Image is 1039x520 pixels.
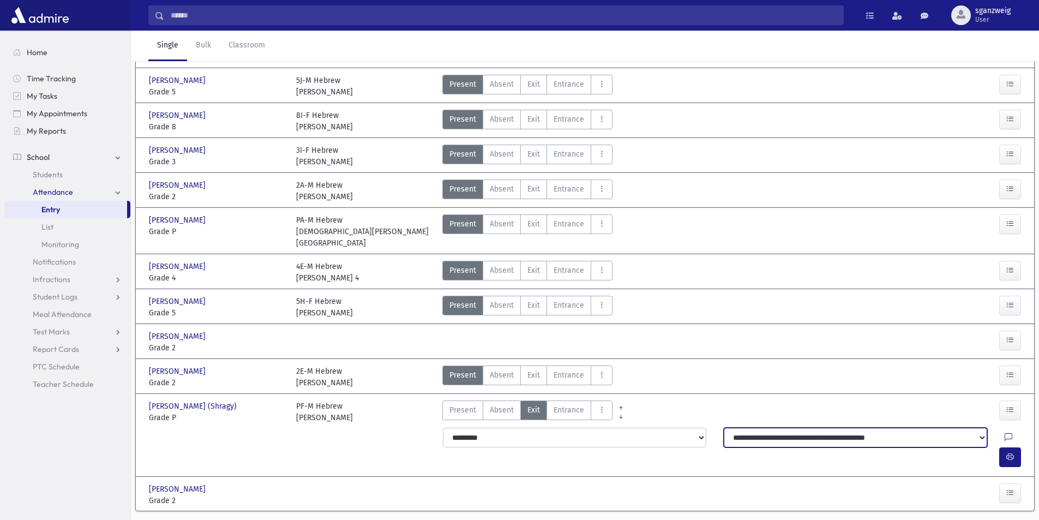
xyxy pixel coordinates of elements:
span: My Tasks [27,91,57,101]
div: PF-M Hebrew [PERSON_NAME] [296,401,353,423]
span: [PERSON_NAME] [149,296,208,307]
span: sganzweig [975,7,1011,15]
a: Students [4,166,130,183]
span: Present [449,300,476,311]
span: Grade 2 [149,191,285,202]
a: Home [4,44,130,61]
a: Single [148,31,187,61]
span: [PERSON_NAME] [149,261,208,272]
span: Report Cards [33,344,79,354]
span: Grade 4 [149,272,285,284]
span: Teacher Schedule [33,379,94,389]
span: Exit [527,369,540,381]
div: 3I-F Hebrew [PERSON_NAME] [296,145,353,168]
span: Absent [490,79,514,90]
span: Present [449,79,476,90]
span: Absent [490,218,514,230]
img: AdmirePro [9,4,71,26]
div: 4E-M Hebrew [PERSON_NAME] 4 [296,261,359,284]
span: Entrance [554,218,584,230]
span: Exit [527,218,540,230]
span: [PERSON_NAME] [149,366,208,377]
span: Notifications [33,257,76,267]
span: Grade 3 [149,156,285,168]
a: Monitoring [4,236,130,253]
span: [PERSON_NAME] [149,331,208,342]
span: Present [449,265,476,276]
a: List [4,218,130,236]
div: AttTypes [442,366,612,388]
span: Present [449,148,476,160]
span: Grade 2 [149,342,285,354]
div: AttTypes [442,401,612,423]
span: [PERSON_NAME] [149,180,208,191]
span: [PERSON_NAME] (Shragy) [149,401,239,412]
div: AttTypes [442,180,612,202]
span: [PERSON_NAME] [149,483,208,495]
input: Search [164,5,843,25]
span: Grade P [149,226,285,237]
span: School [27,152,50,162]
span: [PERSON_NAME] [149,214,208,226]
span: Absent [490,113,514,125]
span: Absent [490,369,514,381]
a: Infractions [4,271,130,288]
a: Student Logs [4,288,130,306]
a: Report Cards [4,340,130,358]
span: Time Tracking [27,74,76,83]
a: My Tasks [4,87,130,105]
a: School [4,148,130,166]
div: AttTypes [442,261,612,284]
span: Entrance [554,183,584,195]
span: Exit [527,183,540,195]
span: Exit [527,265,540,276]
span: Present [449,369,476,381]
span: Entrance [554,79,584,90]
span: My Appointments [27,109,87,118]
a: Attendance [4,183,130,201]
span: Attendance [33,187,73,197]
span: Exit [527,404,540,416]
span: Absent [490,265,514,276]
span: Absent [490,148,514,160]
a: Entry [4,201,127,218]
span: Entrance [554,265,584,276]
span: [PERSON_NAME] [149,145,208,156]
span: Home [27,47,47,57]
span: Entrance [554,369,584,381]
span: Exit [527,300,540,311]
div: 5H-F Hebrew [PERSON_NAME] [296,296,353,319]
a: Bulk [187,31,220,61]
span: Absent [490,183,514,195]
span: Students [33,170,63,180]
span: [PERSON_NAME] [149,75,208,86]
span: Grade 5 [149,307,285,319]
span: Absent [490,300,514,311]
span: List [41,222,53,232]
div: PA-M Hebrew [DEMOGRAPHIC_DATA][PERSON_NAME][GEOGRAPHIC_DATA] [296,214,433,249]
span: Student Logs [33,292,77,302]
span: Entry [41,205,60,214]
div: AttTypes [442,145,612,168]
span: Meal Attendance [33,309,92,319]
span: Grade 8 [149,121,285,133]
a: Meal Attendance [4,306,130,323]
a: Classroom [220,31,274,61]
div: AttTypes [442,110,612,133]
div: 2A-M Hebrew [PERSON_NAME] [296,180,353,202]
span: Exit [527,113,540,125]
span: Test Marks [33,327,70,337]
span: Absent [490,404,514,416]
a: My Appointments [4,105,130,122]
span: PTC Schedule [33,362,80,372]
span: Infractions [33,274,70,284]
span: User [975,15,1011,24]
a: Test Marks [4,323,130,340]
div: 5J-M Hebrew [PERSON_NAME] [296,75,353,98]
span: Grade 2 [149,377,285,388]
div: AttTypes [442,214,612,249]
span: Present [449,218,476,230]
span: Entrance [554,148,584,160]
a: My Reports [4,122,130,140]
div: 2E-M Hebrew [PERSON_NAME] [296,366,353,388]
